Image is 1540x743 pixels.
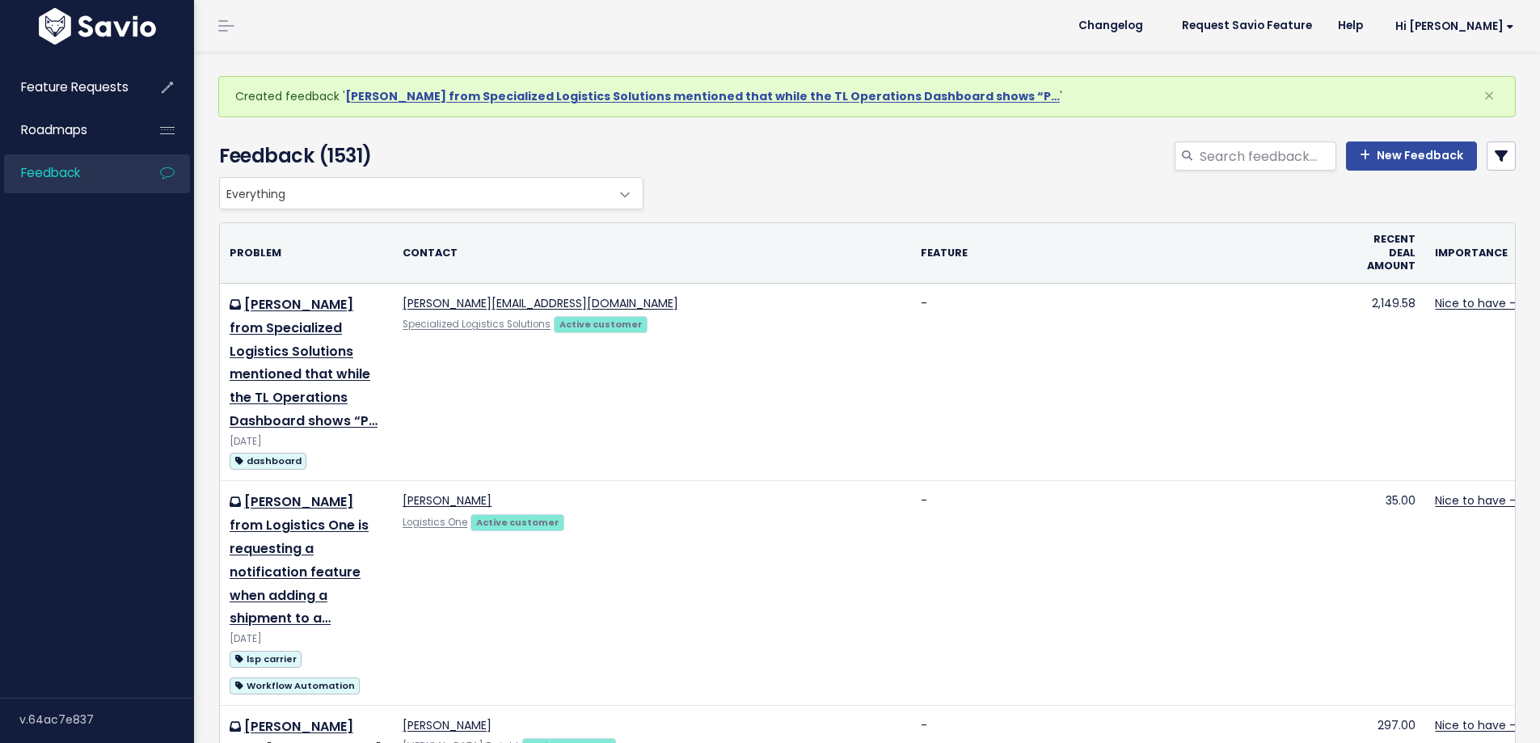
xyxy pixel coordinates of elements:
th: Contact [393,223,911,283]
strong: Active customer [476,516,559,529]
a: [PERSON_NAME] [403,492,492,509]
button: Close [1467,77,1511,116]
input: Search feedback... [1198,141,1336,171]
div: [DATE] [230,631,383,648]
th: Recent deal amount [1357,223,1425,283]
span: × [1483,82,1495,109]
a: Active customer [554,315,648,331]
td: - [911,481,1357,706]
td: - [911,284,1357,481]
a: Hi [PERSON_NAME] [1376,14,1527,39]
span: Everything [219,177,643,209]
span: Changelog [1078,20,1143,32]
span: Workflow Automation [230,678,360,694]
a: Specialized Logistics Solutions [403,318,551,331]
a: Feedback [4,154,134,192]
a: Workflow Automation [230,675,360,695]
a: [PERSON_NAME] from Specialized Logistics Solutions mentioned that while the TL Operations Dashboa... [230,295,378,430]
a: Help [1325,14,1376,38]
strong: Active customer [559,318,643,331]
a: [PERSON_NAME][EMAIL_ADDRESS][DOMAIN_NAME] [403,295,678,311]
a: [PERSON_NAME] from Specialized Logistics Solutions mentioned that while the TL Operations Dashboa... [345,88,1060,104]
span: Roadmaps [21,121,87,138]
a: Active customer [470,513,564,530]
span: Feedback [21,164,80,181]
th: Feature [911,223,1357,283]
h4: Feedback (1531) [219,141,635,171]
th: Problem [220,223,393,283]
td: 2,149.58 [1357,284,1425,481]
img: logo-white.9d6f32f41409.svg [35,8,160,44]
span: Hi [PERSON_NAME] [1395,20,1514,32]
a: Logistics One [403,516,467,529]
span: lsp carrier [230,651,302,668]
td: 35.00 [1357,481,1425,706]
a: Request Savio Feature [1169,14,1325,38]
a: lsp carrier [230,648,302,669]
a: Roadmaps [4,112,134,149]
span: Everything [220,178,610,209]
a: [PERSON_NAME] from Logistics One is requesting a notification feature when adding a shipment to a… [230,492,369,627]
div: v.64ac7e837 [19,699,194,741]
div: Created feedback ' ' [218,76,1516,117]
a: dashboard [230,450,306,471]
a: Feature Requests [4,69,134,106]
a: New Feedback [1346,141,1477,171]
div: [DATE] [230,433,383,450]
a: [PERSON_NAME] [403,717,492,733]
span: dashboard [230,453,306,470]
span: Feature Requests [21,78,129,95]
